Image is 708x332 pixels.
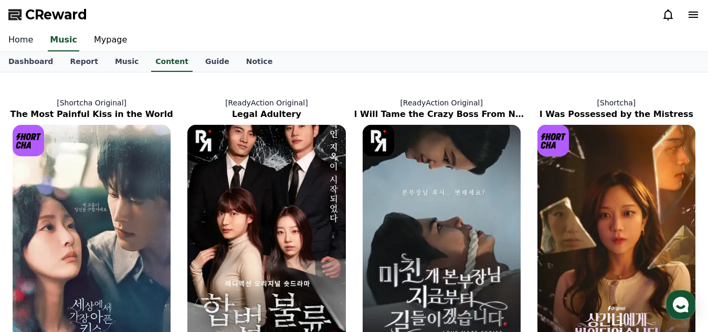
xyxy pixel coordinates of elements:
img: [object Object] Logo [187,125,219,156]
a: Messages [69,245,135,271]
a: Notice [238,52,281,72]
h2: The Most Painful Kiss in the World [4,108,179,121]
h2: I Will Tame the Crazy Boss From Now On [354,108,529,121]
h2: Legal Adultery [179,108,354,121]
p: [ReadyAction Original] [179,98,354,108]
span: CReward [25,6,87,23]
p: [ReadyAction Original] [354,98,529,108]
a: Report [61,52,107,72]
img: [object Object] Logo [13,125,44,156]
a: Music [48,29,79,51]
p: [Shortcha Original] [4,98,179,108]
img: [object Object] Logo [363,125,394,156]
a: Settings [135,245,202,271]
span: Home [27,261,45,269]
a: CReward [8,6,87,23]
a: Content [151,52,193,72]
span: Settings [155,261,181,269]
a: Home [3,245,69,271]
a: Mypage [86,29,135,51]
a: Music [107,52,147,72]
span: Messages [87,261,118,270]
a: Guide [197,52,238,72]
h2: I Was Possessed by the Mistress [529,108,704,121]
p: [Shortcha] [529,98,704,108]
img: [object Object] Logo [537,125,569,156]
